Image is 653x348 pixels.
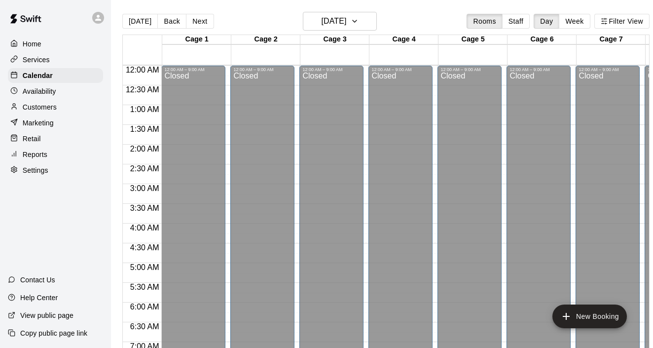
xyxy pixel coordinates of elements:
[371,67,430,72] div: 12:00 AM – 9:00 AM
[559,14,590,29] button: Week
[123,66,162,74] span: 12:00 AM
[128,263,162,271] span: 5:00 AM
[8,131,103,146] a: Retail
[438,35,508,44] div: Cage 5
[162,35,231,44] div: Cage 1
[20,275,55,285] p: Contact Us
[23,150,47,159] p: Reports
[128,164,162,173] span: 2:30 AM
[128,145,162,153] span: 2:00 AM
[128,322,162,331] span: 6:30 AM
[128,125,162,133] span: 1:30 AM
[20,310,73,320] p: View public page
[369,35,438,44] div: Cage 4
[8,116,103,130] a: Marketing
[128,204,162,212] span: 3:30 AM
[577,35,646,44] div: Cage 7
[8,37,103,51] a: Home
[157,14,186,29] button: Back
[233,67,291,72] div: 12:00 AM – 9:00 AM
[8,100,103,115] a: Customers
[8,147,103,162] a: Reports
[20,328,87,338] p: Copy public page link
[128,105,162,114] span: 1:00 AM
[128,303,162,311] span: 6:00 AM
[467,14,502,29] button: Rooms
[508,35,577,44] div: Cage 6
[23,165,48,175] p: Settings
[23,86,56,96] p: Availability
[23,118,54,128] p: Marketing
[23,71,53,80] p: Calendar
[231,35,300,44] div: Cage 2
[23,102,57,112] p: Customers
[122,14,158,29] button: [DATE]
[128,283,162,291] span: 5:30 AM
[123,85,162,94] span: 12:30 AM
[321,14,346,28] h6: [DATE]
[8,52,103,67] a: Services
[534,14,559,29] button: Day
[8,163,103,178] a: Settings
[23,134,41,144] p: Retail
[8,68,103,83] a: Calendar
[128,224,162,232] span: 4:00 AM
[303,12,377,31] button: [DATE]
[186,14,214,29] button: Next
[8,84,103,99] a: Availability
[552,305,627,328] button: add
[440,67,499,72] div: 12:00 AM – 9:00 AM
[300,35,369,44] div: Cage 3
[164,67,222,72] div: 12:00 AM – 9:00 AM
[23,39,41,49] p: Home
[302,67,361,72] div: 12:00 AM – 9:00 AM
[128,243,162,252] span: 4:30 AM
[579,67,637,72] div: 12:00 AM – 9:00 AM
[509,67,568,72] div: 12:00 AM – 9:00 AM
[128,184,162,193] span: 3:00 AM
[23,55,50,65] p: Services
[502,14,530,29] button: Staff
[20,293,58,303] p: Help Center
[594,14,650,29] button: Filter View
